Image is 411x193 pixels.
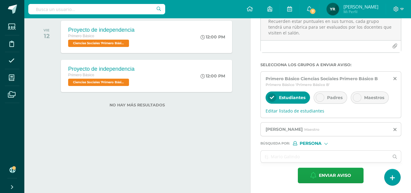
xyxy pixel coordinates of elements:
span: Primero Básico [68,34,94,38]
span: Ciencias Sociales 'Primero Básico B' [68,79,129,86]
div: 12:00 PM [200,73,225,79]
textarea: Grupos para la Feria de Independencia Grupo 1 de 9:30 a 9:50 1. Flor 2. Victoria 3. [PERSON_NAME]... [261,10,401,40]
label: No hay más resultados [37,103,238,107]
span: Editar listado de estudiantes [266,108,396,114]
span: [PERSON_NAME] [266,127,303,132]
label: Selecciona los grupos a enviar aviso : [260,63,401,67]
span: Enviar aviso [319,168,351,183]
span: Búsqueda por : [260,142,290,145]
span: Persona [300,142,322,145]
span: Primero Básico Ciencias Sociales Primero Básico B [266,76,378,81]
span: Padres [327,95,343,100]
span: Mi Perfil [343,9,378,14]
input: Ej. Mario Galindo [261,151,389,163]
div: Proyecto de independencia [68,66,134,72]
div: Proyecto de independencia [68,27,134,33]
span: Maestro [304,127,319,132]
div: VIE [44,28,50,32]
span: Estudiantes [279,95,305,100]
button: Enviar aviso [298,168,364,183]
div: 12 [44,32,50,40]
span: Ciencias Sociales 'Primero Básico A' [68,40,129,47]
span: Primero Básico 'Primero Básico B' [266,82,330,87]
div: [object Object] [293,141,339,145]
span: [PERSON_NAME] [343,4,378,10]
span: Primero Básico [68,73,94,77]
img: 98a14b8a2142242c13a8985c4bbf6eb0.png [327,3,339,15]
span: Maestros [364,95,384,100]
span: 7 [309,8,316,15]
input: Busca un usuario... [28,4,165,14]
div: 12:00 PM [200,34,225,40]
